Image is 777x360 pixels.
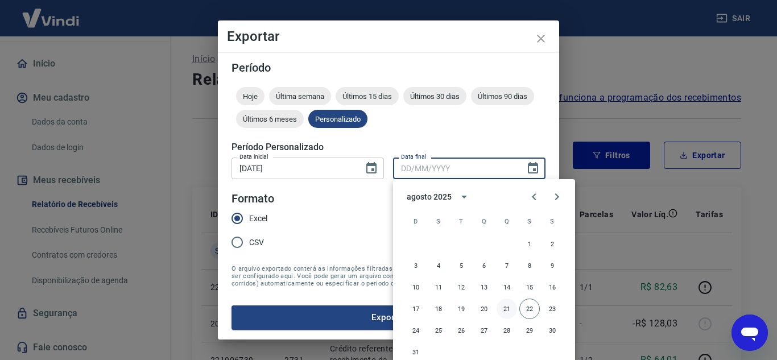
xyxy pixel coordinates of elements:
[471,92,534,101] span: Últimos 90 dias
[542,320,563,341] button: 30
[497,255,517,276] button: 7
[232,62,545,73] h5: Período
[249,213,267,225] span: Excel
[406,210,426,233] span: domingo
[428,299,449,319] button: 18
[497,320,517,341] button: 28
[542,210,563,233] span: sábado
[519,320,540,341] button: 29
[519,234,540,254] button: 1
[269,87,331,105] div: Última semana
[522,157,544,180] button: Choose date
[232,142,545,153] h5: Período Personalizado
[232,305,545,329] button: Exportar
[542,277,563,297] button: 16
[403,92,466,101] span: Últimos 30 dias
[542,234,563,254] button: 2
[406,255,426,276] button: 3
[519,255,540,276] button: 8
[236,92,264,101] span: Hoje
[451,210,472,233] span: terça-feira
[269,92,331,101] span: Última semana
[360,157,383,180] button: Choose date, selected date is 18 de ago de 2025
[227,30,550,43] h4: Exportar
[393,158,517,179] input: DD/MM/YYYY
[236,115,304,123] span: Últimos 6 meses
[451,299,472,319] button: 19
[232,191,274,207] legend: Formato
[497,277,517,297] button: 14
[336,92,399,101] span: Últimos 15 dias
[542,255,563,276] button: 9
[308,115,367,123] span: Personalizado
[474,255,494,276] button: 6
[474,299,494,319] button: 20
[523,185,545,208] button: Previous month
[239,152,268,161] label: Data inicial
[454,187,474,206] button: calendar view is open, switch to year view
[401,152,427,161] label: Data final
[519,299,540,319] button: 22
[451,255,472,276] button: 5
[497,299,517,319] button: 21
[336,87,399,105] div: Últimos 15 dias
[474,277,494,297] button: 13
[249,237,264,249] span: CSV
[497,210,517,233] span: quinta-feira
[474,320,494,341] button: 27
[527,25,555,52] button: close
[731,315,768,351] iframe: Botão para abrir a janela de mensagens
[428,320,449,341] button: 25
[542,299,563,319] button: 23
[474,210,494,233] span: quarta-feira
[451,277,472,297] button: 12
[428,255,449,276] button: 4
[236,87,264,105] div: Hoje
[471,87,534,105] div: Últimos 90 dias
[406,299,426,319] button: 17
[406,320,426,341] button: 24
[403,87,466,105] div: Últimos 30 dias
[428,210,449,233] span: segunda-feira
[406,277,426,297] button: 10
[428,277,449,297] button: 11
[451,320,472,341] button: 26
[407,191,451,203] div: agosto 2025
[519,210,540,233] span: sexta-feira
[236,110,304,128] div: Últimos 6 meses
[519,277,540,297] button: 15
[232,265,545,287] span: O arquivo exportado conterá as informações filtradas na tela anterior com exceção do período que ...
[308,110,367,128] div: Personalizado
[545,185,568,208] button: Next month
[232,158,356,179] input: DD/MM/YYYY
